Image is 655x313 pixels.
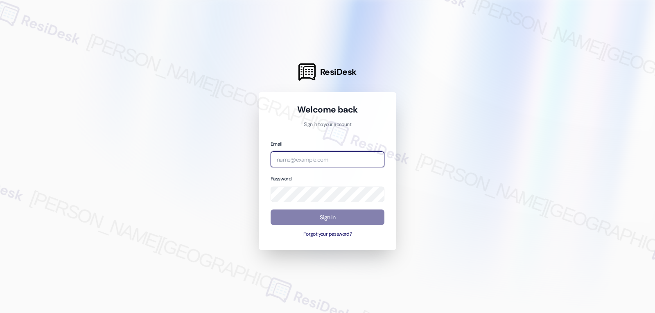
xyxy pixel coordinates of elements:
label: Email [271,141,282,147]
button: Sign In [271,209,384,225]
input: name@example.com [271,151,384,167]
label: Password [271,176,291,182]
img: ResiDesk Logo [298,63,316,81]
h1: Welcome back [271,104,384,115]
button: Forgot your password? [271,231,384,238]
p: Sign in to your account [271,121,384,128]
span: ResiDesk [320,66,357,78]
